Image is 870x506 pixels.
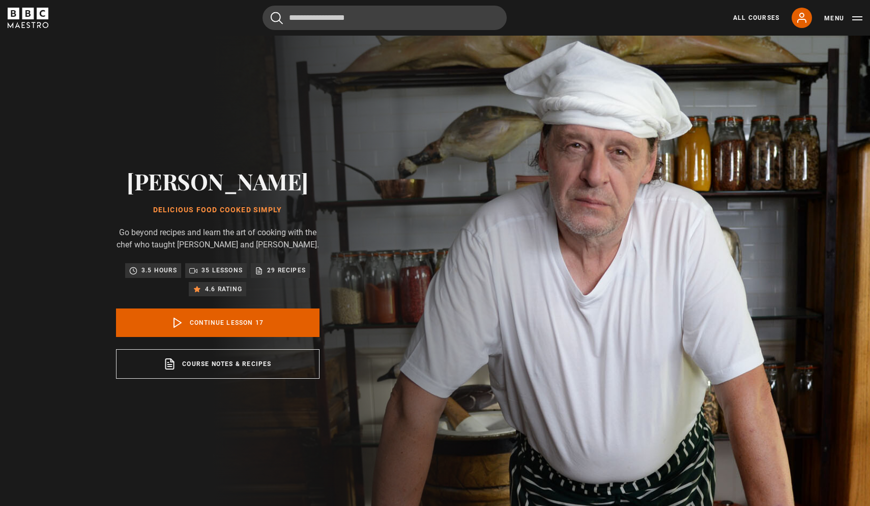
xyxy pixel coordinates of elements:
p: 29 recipes [267,265,306,275]
p: 35 lessons [201,265,243,275]
p: 3.5 hours [141,265,177,275]
button: Submit the search query [271,12,283,24]
h1: Delicious Food Cooked Simply [116,206,320,214]
a: All Courses [733,13,779,22]
p: 4.6 rating [205,284,242,294]
a: Continue lesson 17 [116,308,320,337]
input: Search [263,6,507,30]
svg: BBC Maestro [8,8,48,28]
p: Go beyond recipes and learn the art of cooking with the chef who taught [PERSON_NAME] and [PERSON... [116,227,320,251]
button: Toggle navigation [824,13,862,23]
a: Course notes & recipes [116,349,320,379]
h2: [PERSON_NAME] [116,168,320,194]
